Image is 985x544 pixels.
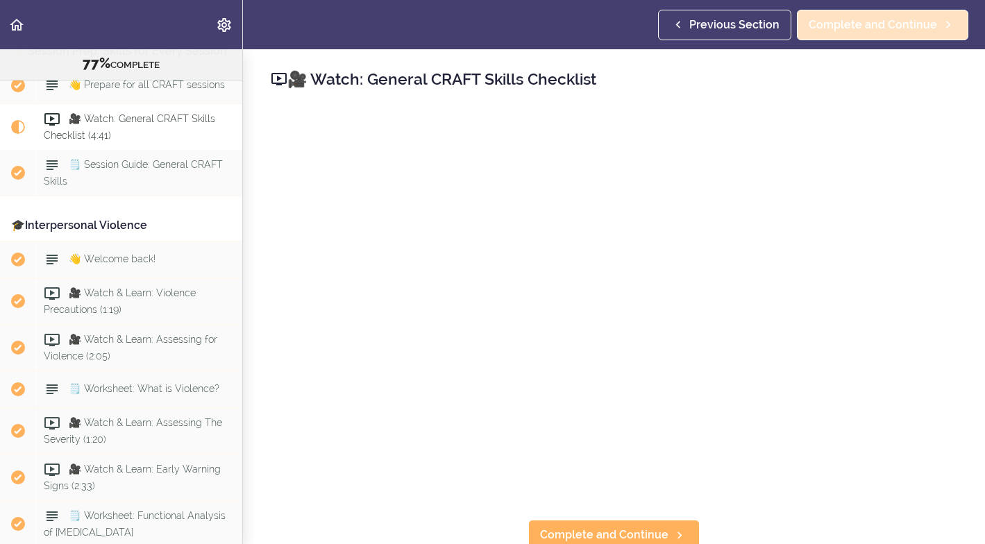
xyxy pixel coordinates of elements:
span: Previous Section [689,17,780,33]
span: Complete and Continue [540,527,668,543]
span: 🎥 Watch: General CRAFT Skills Checklist (4:41) [44,114,215,141]
span: Complete and Continue [809,17,937,33]
span: 👋 Prepare for all CRAFT sessions [69,80,225,91]
svg: Settings Menu [216,17,233,33]
span: 🎥 Watch & Learn: Assessing for Violence (2:05) [44,334,217,362]
span: 77% [83,55,110,71]
span: 🎥 Watch & Learn: Early Warning Signs (2:33) [44,464,221,491]
span: 👋 Welcome back! [69,254,155,265]
div: COMPLETE [17,55,225,73]
span: 🗒️ Session Guide: General CRAFT Skills [44,160,223,187]
svg: Back to course curriculum [8,17,25,33]
a: Previous Section [658,10,791,40]
iframe: Video Player [271,112,957,498]
span: 🗒️ Worksheet: What is Violence? [69,384,219,395]
span: 🎥 Watch & Learn: Assessing The Severity (1:20) [44,418,222,445]
a: Complete and Continue [797,10,968,40]
span: 🎥 Watch & Learn: Violence Precautions (1:19) [44,288,196,315]
h2: 🎥 Watch: General CRAFT Skills Checklist [271,67,957,91]
span: 🗒️ Worksheet: Functional Analysis of [MEDICAL_DATA] [44,510,226,537]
